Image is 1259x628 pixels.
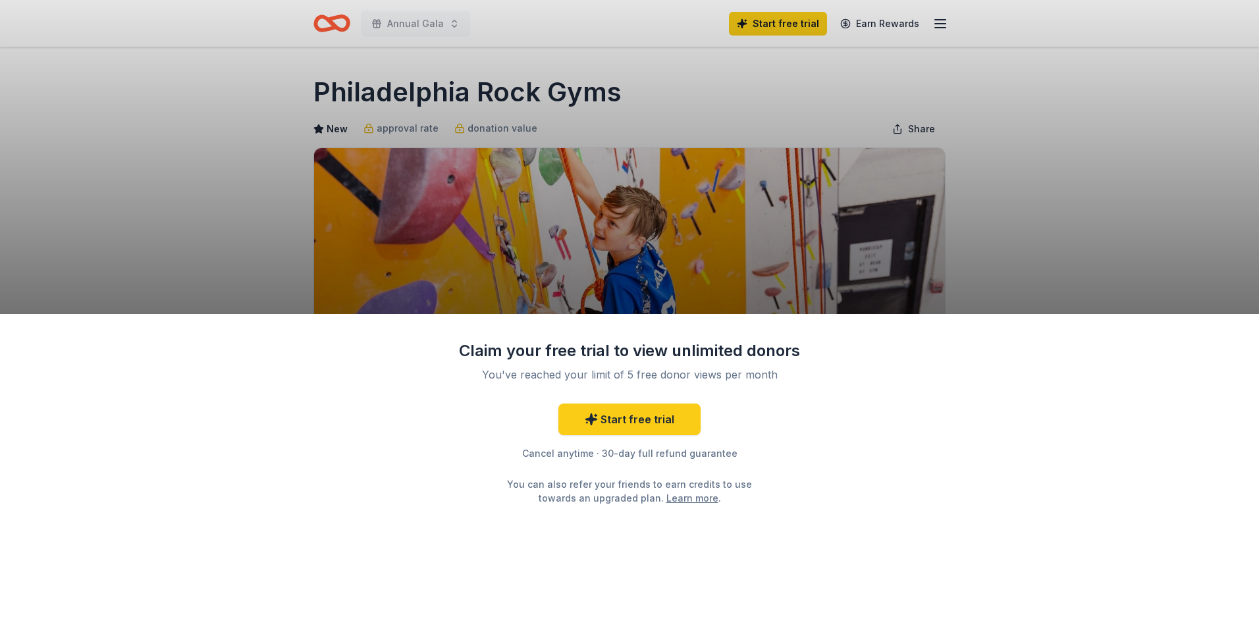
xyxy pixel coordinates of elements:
[474,367,785,382] div: You've reached your limit of 5 free donor views per month
[458,340,801,361] div: Claim your free trial to view unlimited donors
[458,446,801,461] div: Cancel anytime · 30-day full refund guarantee
[495,477,764,505] div: You can also refer your friends to earn credits to use towards an upgraded plan. .
[666,491,718,505] a: Learn more
[558,404,701,435] a: Start free trial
